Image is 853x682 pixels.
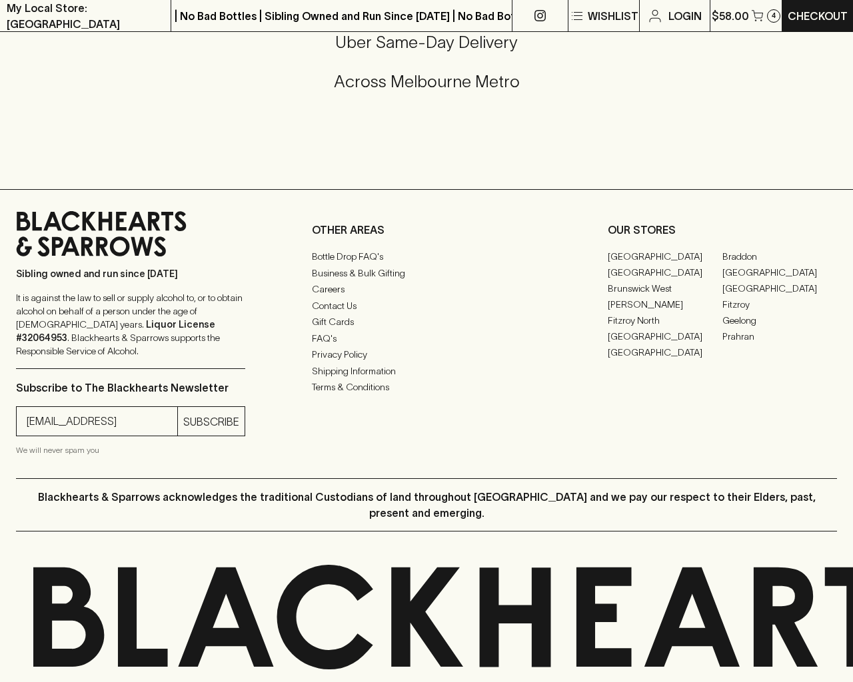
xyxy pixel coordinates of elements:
[668,8,702,24] p: Login
[588,8,638,24] p: Wishlist
[788,8,848,24] p: Checkout
[312,298,541,314] a: Contact Us
[608,328,722,344] a: [GEOGRAPHIC_DATA]
[722,328,837,344] a: Prahran
[16,71,837,93] h5: Across Melbourne Metro
[608,280,722,296] a: Brunswick West
[312,222,541,238] p: OTHER AREAS
[722,296,837,312] a: Fitzroy
[312,330,541,346] a: FAQ's
[312,347,541,363] a: Privacy Policy
[722,248,837,264] a: Braddon
[722,280,837,296] a: [GEOGRAPHIC_DATA]
[312,314,541,330] a: Gift Cards
[608,344,722,360] a: [GEOGRAPHIC_DATA]
[16,444,245,457] p: We will never spam you
[178,407,245,436] button: SUBSCRIBE
[312,363,541,379] a: Shipping Information
[608,248,722,264] a: [GEOGRAPHIC_DATA]
[16,291,245,358] p: It is against the law to sell or supply alcohol to, or to obtain alcohol on behalf of a person un...
[312,265,541,281] a: Business & Bulk Gifting
[772,12,776,19] p: 4
[608,264,722,280] a: [GEOGRAPHIC_DATA]
[16,380,245,396] p: Subscribe to The Blackhearts Newsletter
[712,8,749,24] p: $58.00
[722,312,837,328] a: Geelong
[608,222,837,238] p: OUR STORES
[27,411,177,432] input: e.g. jane@blackheartsandsparrows.com.au
[26,489,827,521] p: Blackhearts & Sparrows acknowledges the traditional Custodians of land throughout [GEOGRAPHIC_DAT...
[183,414,239,430] p: SUBSCRIBE
[722,264,837,280] a: [GEOGRAPHIC_DATA]
[312,380,541,396] a: Terms & Conditions
[608,296,722,312] a: [PERSON_NAME]
[312,249,541,265] a: Bottle Drop FAQ's
[312,282,541,298] a: Careers
[16,31,837,53] h5: Uber Same-Day Delivery
[608,312,722,328] a: Fitzroy North
[16,267,245,280] p: Sibling owned and run since [DATE]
